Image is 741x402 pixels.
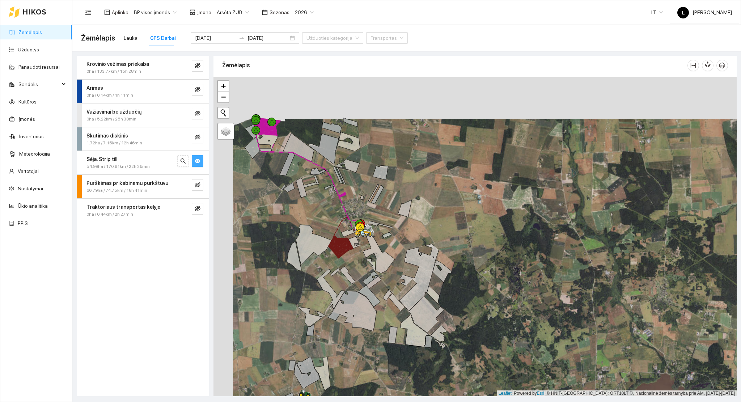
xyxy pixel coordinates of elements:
[86,109,141,115] strong: Važiavimai be užduočių
[86,140,142,147] span: 1.72ha / 7.15km / 12h 46min
[77,175,209,198] div: Purškimas prikabinamu purkštuvu66.79ha / 74.75km / 18h 41mineye-invisible
[86,61,149,67] strong: Krovinio vežimas priekaba
[239,35,245,41] span: to
[218,81,229,92] a: Zoom in
[195,34,236,42] input: Pradžios data
[18,47,39,52] a: Užduotys
[192,84,203,96] button: eye-invisible
[86,116,136,123] span: 0ha / 5.22km / 25h 30min
[218,107,229,118] button: Initiate a new search
[18,203,48,209] a: Ūkio analitika
[180,158,186,165] span: search
[18,220,28,226] a: PPIS
[497,390,737,397] div: | Powered by © HNIT-[GEOGRAPHIC_DATA]; ORT10LT ©, Nacionalinė žemės tarnyba prie AM, [DATE]-[DATE]
[86,92,133,99] span: 0ha / 0.14km / 1h 11min
[262,9,268,15] span: calendar
[19,134,44,139] a: Inventorius
[192,155,203,167] button: eye
[682,7,685,18] span: L
[195,182,200,189] span: eye-invisible
[86,163,150,170] span: 54.98ha / 170.91km / 22h 26min
[197,8,212,16] span: Įmonė :
[86,187,147,194] span: 66.79ha / 74.75km / 18h 41min
[77,151,209,174] div: Sėja. Strip till54.98ha / 170.91km / 22h 26minsearcheye
[295,7,314,18] span: 2026
[86,68,141,75] span: 0ha / 133.77km / 15h 28min
[195,158,200,165] span: eye
[18,168,39,174] a: Vartotojai
[651,7,663,18] span: LT
[19,151,50,157] a: Meteorologija
[134,7,177,18] span: BP visos įmonės
[18,186,43,191] a: Nustatymai
[150,34,176,42] div: GPS Darbai
[192,108,203,119] button: eye-invisible
[546,391,547,396] span: |
[195,134,200,141] span: eye-invisible
[86,211,133,218] span: 0ha / 0.44km / 2h 27min
[85,9,92,16] span: menu-fold
[104,9,110,15] span: layout
[270,8,291,16] span: Sezonas :
[688,63,699,68] span: column-width
[77,127,209,151] div: Skutimas diskinis1.72ha / 7.15km / 12h 46mineye-invisible
[77,80,209,103] div: Arimas0ha / 0.14km / 1h 11mineye-invisible
[77,199,209,222] div: Traktoriaus transportas kelyje0ha / 0.44km / 2h 27mineye-invisible
[81,32,115,44] span: Žemėlapis
[537,391,545,396] a: Esri
[195,110,200,117] span: eye-invisible
[221,81,226,90] span: +
[18,64,60,70] a: Panaudoti resursai
[217,7,249,18] span: Arsėta ŽŪB
[687,60,699,71] button: column-width
[192,60,203,72] button: eye-invisible
[192,179,203,191] button: eye-invisible
[222,55,687,76] div: Žemėlapis
[112,8,130,16] span: Aplinka :
[177,155,189,167] button: search
[18,77,60,92] span: Sandėlis
[499,391,512,396] a: Leaflet
[195,206,200,212] span: eye-invisible
[18,29,42,35] a: Žemėlapis
[239,35,245,41] span: swap-right
[195,86,200,93] span: eye-invisible
[192,132,203,143] button: eye-invisible
[86,85,103,91] strong: Arimas
[190,9,195,15] span: shop
[218,123,234,139] a: Layers
[677,9,732,15] span: [PERSON_NAME]
[192,203,203,215] button: eye-invisible
[86,204,160,210] strong: Traktoriaus transportas kelyje
[81,5,96,20] button: menu-fold
[86,180,168,186] strong: Purškimas prikabinamu purkštuvu
[18,116,35,122] a: Įmonės
[247,34,288,42] input: Pabaigos data
[18,99,37,105] a: Kultūros
[124,34,139,42] div: Laukai
[221,92,226,101] span: −
[86,133,128,139] strong: Skutimas diskinis
[77,103,209,127] div: Važiavimai be užduočių0ha / 5.22km / 25h 30mineye-invisible
[86,156,117,162] strong: Sėja. Strip till
[195,63,200,69] span: eye-invisible
[77,56,209,79] div: Krovinio vežimas priekaba0ha / 133.77km / 15h 28mineye-invisible
[218,92,229,102] a: Zoom out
